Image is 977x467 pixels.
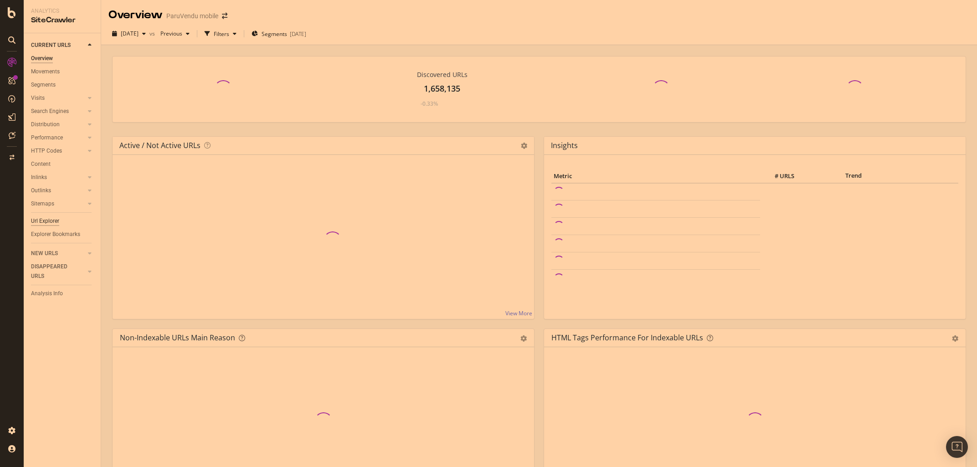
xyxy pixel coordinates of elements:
[31,249,85,258] a: NEW URLS
[31,262,85,281] a: DISAPPEARED URLS
[31,289,94,298] a: Analysis Info
[201,26,240,41] button: Filters
[31,199,54,209] div: Sitemaps
[120,333,235,342] div: Non-Indexable URLs Main Reason
[31,41,71,50] div: CURRENT URLS
[551,139,578,152] h4: Insights
[417,70,468,79] div: Discovered URLs
[31,107,69,116] div: Search Engines
[31,216,59,226] div: Url Explorer
[31,93,85,103] a: Visits
[521,143,527,149] i: Options
[290,30,306,38] div: [DATE]
[108,26,149,41] button: [DATE]
[31,120,60,129] div: Distribution
[31,186,85,195] a: Outlinks
[31,249,58,258] div: NEW URLS
[31,107,85,116] a: Search Engines
[31,54,53,63] div: Overview
[31,93,45,103] div: Visits
[222,13,227,19] div: arrow-right-arrow-left
[797,169,910,183] th: Trend
[31,67,94,77] a: Movements
[31,173,47,182] div: Inlinks
[31,133,63,143] div: Performance
[157,26,193,41] button: Previous
[157,30,182,37] span: Previous
[31,173,85,182] a: Inlinks
[31,80,94,90] a: Segments
[505,309,532,317] a: View More
[31,186,51,195] div: Outlinks
[952,335,958,342] div: gear
[520,335,527,342] div: gear
[31,67,60,77] div: Movements
[31,199,85,209] a: Sitemaps
[31,146,62,156] div: HTTP Codes
[248,26,310,41] button: Segments[DATE]
[31,15,93,26] div: SiteCrawler
[108,7,163,23] div: Overview
[119,139,201,152] h4: Active / Not Active URLs
[31,41,85,50] a: CURRENT URLS
[31,7,93,15] div: Analytics
[31,54,94,63] a: Overview
[166,11,218,21] div: ParuVendu mobile
[424,83,460,95] div: 1,658,135
[121,30,139,37] span: 2025 Aug. 25th
[31,289,63,298] div: Analysis Info
[149,30,157,37] span: vs
[31,230,94,239] a: Explorer Bookmarks
[31,159,51,169] div: Content
[31,262,77,281] div: DISAPPEARED URLS
[551,169,760,183] th: Metric
[31,230,80,239] div: Explorer Bookmarks
[421,100,438,108] div: -0.33%
[262,30,287,38] span: Segments
[31,80,56,90] div: Segments
[31,216,94,226] a: Url Explorer
[214,30,229,38] div: Filters
[946,436,968,458] div: Open Intercom Messenger
[760,169,797,183] th: # URLS
[31,120,85,129] a: Distribution
[31,159,94,169] a: Content
[551,333,703,342] div: HTML Tags Performance for Indexable URLs
[31,133,85,143] a: Performance
[31,146,85,156] a: HTTP Codes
